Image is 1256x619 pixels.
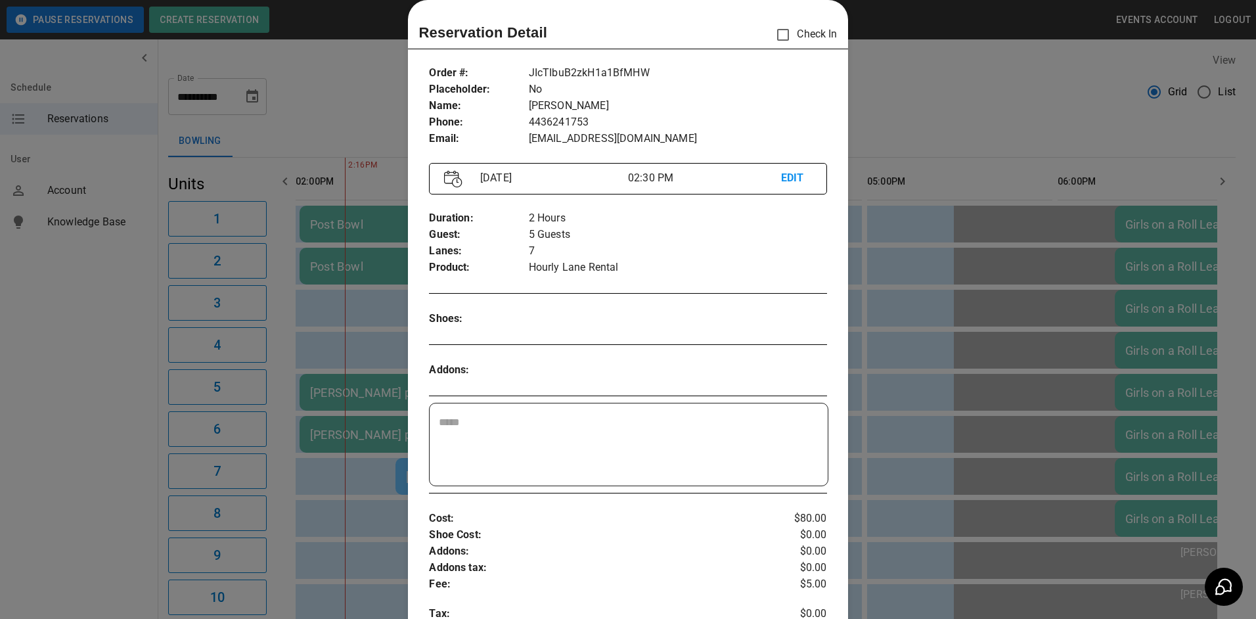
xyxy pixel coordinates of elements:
[429,227,528,243] p: Guest :
[529,227,827,243] p: 5 Guests
[529,98,827,114] p: [PERSON_NAME]
[429,543,760,560] p: Addons :
[418,22,547,43] p: Reservation Detail
[628,170,781,186] p: 02:30 PM
[429,311,528,327] p: Shoes :
[529,65,827,81] p: JIcTIbuB2zkH1a1BfMHW
[475,170,628,186] p: [DATE]
[529,81,827,98] p: No
[444,170,462,188] img: Vector
[769,21,837,49] p: Check In
[761,576,827,593] p: $5.00
[429,81,528,98] p: Placeholder :
[781,170,812,187] p: EDIT
[429,131,528,147] p: Email :
[429,260,528,276] p: Product :
[529,260,827,276] p: Hourly Lane Rental
[429,576,760,593] p: Fee :
[429,98,528,114] p: Name :
[761,543,827,560] p: $0.00
[429,114,528,131] p: Phone :
[529,210,827,227] p: 2 Hours
[429,511,760,527] p: Cost :
[529,114,827,131] p: 4436241753
[429,560,760,576] p: Addons tax :
[529,243,827,260] p: 7
[429,243,528,260] p: Lanes :
[761,560,827,576] p: $0.00
[429,210,528,227] p: Duration :
[429,65,528,81] p: Order # :
[761,527,827,543] p: $0.00
[529,131,827,147] p: [EMAIL_ADDRESS][DOMAIN_NAME]
[761,511,827,527] p: $80.00
[429,362,528,378] p: Addons :
[429,527,760,543] p: Shoe Cost :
